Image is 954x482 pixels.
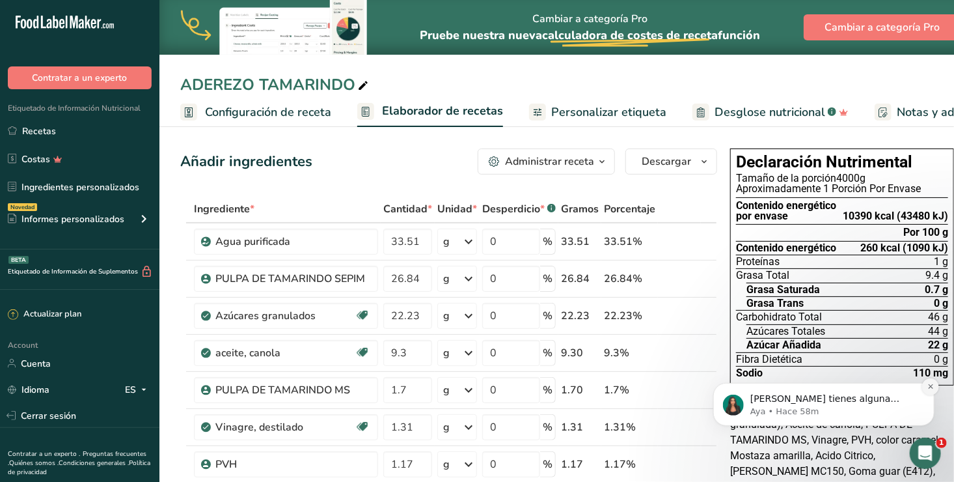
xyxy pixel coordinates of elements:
[180,98,331,127] a: Configuración de receta
[8,212,124,226] div: Informes personalizados
[936,438,947,448] span: 1
[443,419,450,435] div: g
[604,345,655,361] div: 9.3%
[20,82,241,125] div: message notification from Aya, Hace 58m. Si tienes alguna pregunta no dudes en consultarnos. ¡Est...
[443,271,450,287] div: g
[57,105,225,117] p: Message from Aya, sent Hace 58m
[561,308,599,324] div: 22.23
[9,459,59,468] a: Quiénes somos .
[561,457,599,472] div: 1.17
[228,78,245,94] button: Dismiss notification
[482,201,556,217] div: Desperdicio
[561,201,599,217] span: Gramos
[604,271,655,287] div: 26.84%
[561,382,599,398] div: 1.70
[478,149,615,175] button: Administrar receta
[542,27,718,43] span: calculadora de costes de receta
[215,345,355,361] div: aceite, canola
[715,104,825,121] span: Desglose nutricional
[443,345,450,361] div: g
[736,257,780,267] span: Proteínas
[443,308,450,324] div: g
[8,378,49,401] a: Idioma
[357,96,503,128] a: Elaborador de recetas
[125,382,152,397] div: ES
[736,243,836,253] span: Contenido energético
[736,184,948,194] div: Aproximadamente 1 Porción Por Envase
[382,102,503,120] span: Elaborador de recetas
[443,234,450,249] div: g
[694,301,954,447] iframe: Intercom notifications mensaje
[910,438,941,469] iframe: Intercom live chat
[420,27,760,43] span: Pruebe nuestra nueva función
[8,256,29,264] div: BETA
[8,449,146,468] a: Preguntas frecuentes .
[551,104,666,121] span: Personalizar etiqueta
[736,154,948,171] h1: Declaración Nutrimental
[180,151,312,173] div: Añadir ingredientes
[215,382,370,398] div: PULPA DE TAMARINDO MS
[437,201,477,217] span: Unidad
[604,234,655,249] div: 33.51%
[934,298,948,309] span: 0 g
[8,449,80,459] a: Contratar a un experto .
[604,419,655,435] div: 1.31%
[604,201,655,217] span: Porcentaje
[59,459,129,468] a: Condiciones generales .
[736,172,836,184] span: Tamaño de la porción
[205,104,331,121] span: Configuración de receta
[383,201,432,217] span: Cantidad
[443,382,450,398] div: g
[8,66,152,89] button: Contratar a un experto
[529,98,666,127] a: Personalizar etiqueta
[194,201,254,217] span: Ingrediente
[934,257,948,267] span: 1 g
[180,73,371,96] div: ADEREZO TAMARINDO
[692,98,849,127] a: Desglose nutricional
[420,1,760,55] div: Cambiar a categoría Pro
[825,20,940,35] span: Cambiar a categoría Pro
[443,457,450,472] div: g
[8,459,150,477] a: Política de privacidad
[215,308,355,324] div: Azúcares granulados
[215,457,370,472] div: PVH
[505,154,594,169] div: Administrar receta
[604,382,655,398] div: 1.7%
[642,154,691,169] span: Descargar
[561,345,599,361] div: 9.30
[215,234,370,249] div: Agua purificada
[925,285,948,295] span: 0.7 g
[561,234,599,249] div: 33.51
[860,243,948,253] span: 260 kcal (1090 kJ)
[561,419,599,435] div: 1.31
[903,227,948,238] div: Por 100 g
[57,92,225,105] p: [PERSON_NAME] tienes alguna pregunta no dudes en consultarnos. ¡Estamos aquí para ayudarte! 😊
[8,308,81,321] div: Actualizar plan
[604,308,655,324] div: 22.23%
[8,203,37,211] div: Novedad
[561,271,599,287] div: 26.84
[625,149,717,175] button: Descargar
[736,173,948,184] div: 4000g
[746,298,804,309] span: Grasa Trans
[29,94,50,115] img: Profile image for Aya
[736,201,836,222] div: Contenido energético por envase
[925,270,948,281] span: 9.4 g
[604,457,655,472] div: 1.17%
[843,211,948,221] div: 10390 kcal (43480 kJ)
[215,419,355,435] div: Vinagre, destilado
[736,270,789,281] span: Grasa Total
[215,271,370,287] div: PULPA DE TAMARINDO SEPIM
[746,285,820,295] span: Grasa Saturada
